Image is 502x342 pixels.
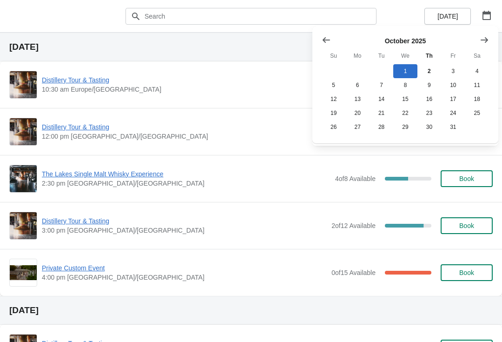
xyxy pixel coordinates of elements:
button: Tuesday October 28 2025 [370,120,393,134]
button: Show next month, November 2025 [476,32,493,48]
h2: [DATE] [9,42,493,52]
button: Saturday October 18 2025 [465,92,489,106]
button: Friday October 31 2025 [441,120,465,134]
input: Search [144,8,376,25]
th: Wednesday [393,47,417,64]
span: Book [459,269,474,276]
span: Book [459,175,474,182]
span: Distillery Tour & Tasting [42,216,327,226]
button: Friday October 10 2025 [441,78,465,92]
span: [DATE] [437,13,458,20]
img: Distillery Tour & Tasting | | 12:00 pm Europe/London [10,118,37,145]
span: Book [459,222,474,229]
button: Sunday October 12 2025 [322,92,345,106]
button: Monday October 27 2025 [345,120,369,134]
th: Monday [345,47,369,64]
button: Tuesday October 14 2025 [370,92,393,106]
button: [DATE] [424,8,471,25]
span: 0 of 15 Available [331,269,376,276]
span: 2:30 pm [GEOGRAPHIC_DATA]/[GEOGRAPHIC_DATA] [42,179,330,188]
th: Tuesday [370,47,393,64]
img: Distillery Tour & Tasting | | 3:00 pm Europe/London [10,212,37,239]
span: 3:00 pm [GEOGRAPHIC_DATA]/[GEOGRAPHIC_DATA] [42,226,327,235]
h2: [DATE] [9,306,493,315]
button: Saturday October 25 2025 [465,106,489,120]
th: Thursday [417,47,441,64]
button: Friday October 3 2025 [441,64,465,78]
button: Book [441,217,493,234]
button: Wednesday October 8 2025 [393,78,417,92]
span: 12:00 pm [GEOGRAPHIC_DATA]/[GEOGRAPHIC_DATA] [42,132,327,141]
button: Sunday October 5 2025 [322,78,345,92]
img: The Lakes Single Malt Whisky Experience | | 2:30 pm Europe/London [10,165,37,192]
button: Wednesday October 22 2025 [393,106,417,120]
button: Thursday October 23 2025 [417,106,441,120]
button: Friday October 24 2025 [441,106,465,120]
th: Sunday [322,47,345,64]
button: Monday October 6 2025 [345,78,369,92]
span: 2 of 12 Available [331,222,376,229]
button: Tuesday October 21 2025 [370,106,393,120]
button: Saturday October 4 2025 [465,64,489,78]
button: Thursday October 9 2025 [417,78,441,92]
span: 4:00 pm [GEOGRAPHIC_DATA]/[GEOGRAPHIC_DATA] [42,273,327,282]
th: Friday [441,47,465,64]
button: Thursday October 30 2025 [417,120,441,134]
button: Saturday October 11 2025 [465,78,489,92]
button: Thursday October 16 2025 [417,92,441,106]
button: Book [441,264,493,281]
button: Show previous month, September 2025 [318,32,335,48]
button: Wednesday October 15 2025 [393,92,417,106]
button: Monday October 20 2025 [345,106,369,120]
button: Sunday October 26 2025 [322,120,345,134]
button: Friday October 17 2025 [441,92,465,106]
button: Today Thursday October 2 2025 [417,64,441,78]
th: Saturday [465,47,489,64]
img: Distillery Tour & Tasting | | 10:30 am Europe/London [10,71,37,98]
span: Distillery Tour & Tasting [42,122,327,132]
button: Wednesday October 29 2025 [393,120,417,134]
button: Wednesday October 1 2025 [393,64,417,78]
button: Tuesday October 7 2025 [370,78,393,92]
span: Distillery Tour & Tasting [42,75,323,85]
span: Private Custom Event [42,263,327,273]
span: 10:30 am Europe/[GEOGRAPHIC_DATA] [42,85,323,94]
button: Book [441,170,493,187]
button: Sunday October 19 2025 [322,106,345,120]
img: Private Custom Event | | 4:00 pm Europe/London [10,265,37,281]
span: The Lakes Single Malt Whisky Experience [42,169,330,179]
button: Monday October 13 2025 [345,92,369,106]
span: 4 of 8 Available [335,175,376,182]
